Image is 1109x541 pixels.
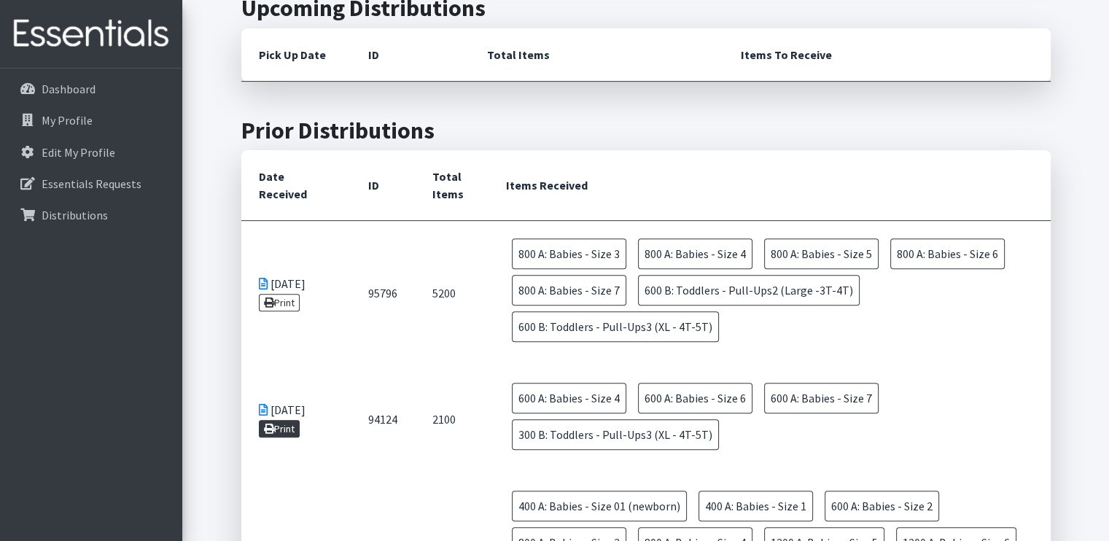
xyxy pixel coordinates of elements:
span: 300 B: Toddlers - Pull-Ups3 (XL - 4T-5T) [512,419,719,450]
p: Dashboard [42,82,96,96]
span: 800 A: Babies - Size 7 [512,275,626,305]
span: 600 A: Babies - Size 2 [825,491,939,521]
p: Distributions [42,208,108,222]
a: Essentials Requests [6,169,176,198]
a: Print [259,294,300,311]
a: Distributions [6,201,176,230]
th: Total Items [470,28,723,82]
span: 800 A: Babies - Size 4 [638,238,752,269]
span: 800 A: Babies - Size 5 [764,238,879,269]
span: 400 A: Babies - Size 1 [699,491,813,521]
a: Dashboard [6,74,176,104]
span: 600 A: Babies - Size 7 [764,383,879,413]
td: 94124 [351,365,415,473]
td: 2100 [415,365,489,473]
a: Print [259,420,300,437]
th: Date Received [241,150,351,221]
a: My Profile [6,106,176,135]
a: Edit My Profile [6,138,176,167]
span: 600 B: Toddlers - Pull-Ups3 (XL - 4T-5T) [512,311,719,342]
th: Pick Up Date [241,28,351,82]
span: 600 A: Babies - Size 4 [512,383,626,413]
th: Total Items [415,150,489,221]
span: 600 B: Toddlers - Pull-Ups2 (Large -3T-4T) [638,275,860,305]
th: ID [351,28,470,82]
p: My Profile [42,113,93,128]
span: 600 A: Babies - Size 6 [638,383,752,413]
h2: Prior Distributions [241,117,1051,144]
span: 800 A: Babies - Size 3 [512,238,626,269]
span: 800 A: Babies - Size 6 [890,238,1005,269]
th: Items Received [489,150,1051,221]
td: 95796 [351,221,415,366]
th: ID [351,150,415,221]
td: [DATE] [241,365,351,473]
p: Edit My Profile [42,145,115,160]
th: Items To Receive [723,28,1051,82]
img: HumanEssentials [6,9,176,58]
td: 5200 [415,221,489,366]
td: [DATE] [241,221,351,366]
span: 400 A: Babies - Size 01 (newborn) [512,491,687,521]
p: Essentials Requests [42,176,141,191]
